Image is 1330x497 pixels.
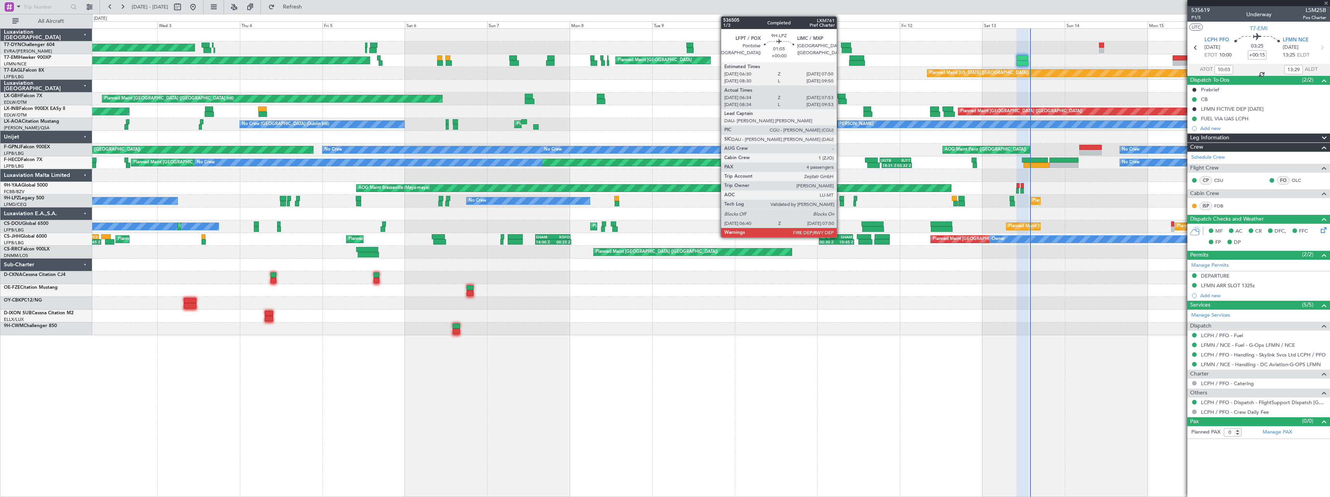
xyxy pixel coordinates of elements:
[469,195,486,207] div: No Crew
[4,247,21,252] span: CS-RRC
[1190,389,1207,398] span: Others
[4,298,21,303] span: OY-CBK
[536,235,553,239] div: EHAM
[487,21,570,28] div: Sun 7
[4,48,52,54] a: EVRA/[PERSON_NAME]
[1190,322,1211,331] span: Dispatch
[1190,143,1203,152] span: Crew
[1204,36,1229,44] span: LCPH PFO
[1246,10,1271,19] div: Underway
[819,118,873,130] div: No Crew [PERSON_NAME]
[348,233,470,245] div: Planned Maint [GEOGRAPHIC_DATA] ([GEOGRAPHIC_DATA])
[4,272,22,277] span: D-CKNA
[4,61,27,67] a: LFMN/NCE
[517,118,639,130] div: Planned Maint [GEOGRAPHIC_DATA] ([GEOGRAPHIC_DATA])
[4,253,28,259] a: DNMM/LOS
[1177,221,1270,232] div: Planned Maint London ([GEOGRAPHIC_DATA])
[982,21,1065,28] div: Sat 13
[1190,417,1199,426] span: Pax
[1191,154,1225,161] a: Schedule Crew
[1200,292,1326,299] div: Add new
[1201,332,1243,339] a: LCPH / PFO - Fuel
[180,221,302,232] div: Planned Maint [GEOGRAPHIC_DATA] ([GEOGRAPHIC_DATA])
[4,55,19,60] span: T7-EMI
[4,247,50,252] a: CS-RRCFalcon 900LX
[4,324,57,328] a: 9H-CWMChallenger 850
[1201,282,1255,289] div: LFMN ARR SLOT 1325z
[820,240,837,244] div: 00:30 Z
[1201,86,1219,93] div: Prebrief
[4,183,21,188] span: 9H-YAA
[4,94,21,98] span: LX-GBH
[75,21,157,28] div: Tue 2
[4,119,22,124] span: LX-AOA
[1283,36,1309,44] span: LFMN NCE
[1283,44,1299,51] span: [DATE]
[1302,301,1313,309] span: (5/5)
[1191,6,1210,14] span: 535619
[1191,312,1230,319] a: Manage Services
[1215,228,1223,235] span: MF
[897,163,911,168] div: 03:32 Z
[4,317,24,322] a: ELLX/LUX
[4,272,65,277] a: D-CKNACessna Citation CJ4
[1201,380,1254,387] a: LCPH / PFO - Catering
[4,285,20,290] span: OE-FZE
[132,3,168,10] span: [DATE] - [DATE]
[1302,250,1313,259] span: (2/2)
[1201,342,1295,348] a: LFMN / NCE - Fuel - G-Ops LFMN / NCE
[929,67,1029,79] div: Planned Maint [US_STATE] ([GEOGRAPHIC_DATA])
[1189,24,1203,31] button: UTC
[240,21,322,28] div: Thu 4
[1235,228,1242,235] span: AC
[4,240,24,246] a: LFPB/LBG
[24,1,68,13] input: Trip Number
[1190,134,1229,142] span: Leg Information
[1219,51,1232,59] span: 10:00
[1201,361,1321,368] a: LFMN / NCE - Handling - DC Aviation-G-OPS LFMN
[4,234,47,239] a: CS-JHHGlobal 6000
[4,99,27,105] a: EDLW/DTM
[960,106,1082,117] div: Planned Maint [GEOGRAPHIC_DATA] ([GEOGRAPHIC_DATA])
[1190,76,1229,85] span: Dispatch To-Dos
[4,145,21,149] span: F-GPNJ
[1201,351,1326,358] a: LCPH / PFO - Handling - Skylink Svcs Ltd LCPH / PFO
[1255,228,1262,235] span: CR
[1122,144,1140,156] div: No Crew
[1190,301,1210,310] span: Services
[596,246,718,258] div: Planned Maint [GEOGRAPHIC_DATA] ([GEOGRAPHIC_DATA])
[4,74,24,80] a: LFPB/LBG
[358,182,429,194] div: AOG Maint Brazzaville (Maya-maya)
[1201,106,1264,112] div: LFMN FICTIVE DEP [DATE]
[1190,189,1219,198] span: Cabin Crew
[992,233,1005,245] div: Owner
[94,15,107,22] div: [DATE]
[4,119,59,124] a: LX-AOACitation Mustang
[820,235,836,239] div: KSFO
[1204,44,1220,51] span: [DATE]
[265,1,311,13] button: Refresh
[900,21,982,28] div: Fri 12
[1297,51,1309,59] span: ELDT
[4,298,42,303] a: OY-CBKPC12/NG
[1305,66,1318,74] span: ALDT
[104,93,234,105] div: Planned Maint [GEOGRAPHIC_DATA] ([GEOGRAPHIC_DATA] Intl)
[1292,177,1309,184] a: OLC
[157,21,240,28] div: Wed 3
[1214,202,1232,209] a: FDB
[133,157,255,168] div: Planned Maint [GEOGRAPHIC_DATA] ([GEOGRAPHIC_DATA])
[1065,21,1147,28] div: Sun 14
[322,21,405,28] div: Fri 5
[1190,370,1209,379] span: Charter
[4,94,42,98] a: LX-GBHFalcon 7X
[1201,96,1208,103] div: CB
[4,189,24,195] a: FCBB/BZV
[4,163,24,169] a: LFPB/LBG
[1147,21,1230,28] div: Mon 15
[817,21,900,28] div: Thu 11
[1277,176,1290,185] div: FO
[1263,428,1292,436] a: Manage PAX
[1008,221,1130,232] div: Planned Maint [GEOGRAPHIC_DATA] ([GEOGRAPHIC_DATA])
[1200,66,1213,74] span: ATOT
[735,21,817,28] div: Wed 10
